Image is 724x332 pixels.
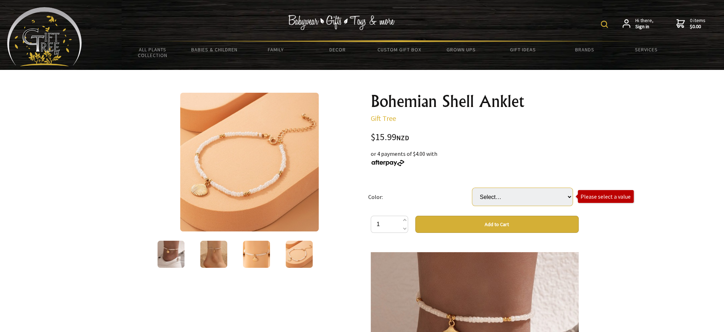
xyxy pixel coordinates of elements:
img: Bohemian Shell Anklet [286,241,313,268]
img: Bohemian Shell Anklet [180,93,319,231]
a: 0 items$0.00 [676,17,705,30]
a: Grown Ups [430,42,492,57]
a: Custom Gift Box [369,42,430,57]
h1: Bohemian Shell Anklet [371,93,579,110]
strong: Sign in [635,24,653,30]
a: Gift Tree [371,114,396,123]
a: Services [615,42,677,57]
img: Bohemian Shell Anklet [243,241,270,268]
a: All Plants Collection [122,42,183,63]
div: $15.99 [371,133,579,142]
a: Family [245,42,307,57]
span: 0 items [690,17,705,30]
strong: $0.00 [690,24,705,30]
td: Color: [368,178,472,216]
a: Decor [307,42,368,57]
span: Hi there, [635,17,653,30]
div: Please select a value [578,193,628,200]
img: Bohemian Shell Anklet [200,241,227,268]
img: Afterpay [371,160,405,166]
img: Babyware - Gifts - Toys and more... [7,7,82,66]
a: Gift Ideas [492,42,553,57]
img: product search [601,21,608,28]
a: Babies & Children [183,42,245,57]
div: or 4 payments of $4.00 with [371,149,579,167]
a: Brands [554,42,615,57]
span: NZD [396,134,409,142]
a: Hi there,Sign in [623,17,653,30]
img: Babywear - Gifts - Toys & more [288,15,395,30]
img: Bohemian Shell Anklet [157,241,184,268]
button: Add to Cart [415,216,579,233]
